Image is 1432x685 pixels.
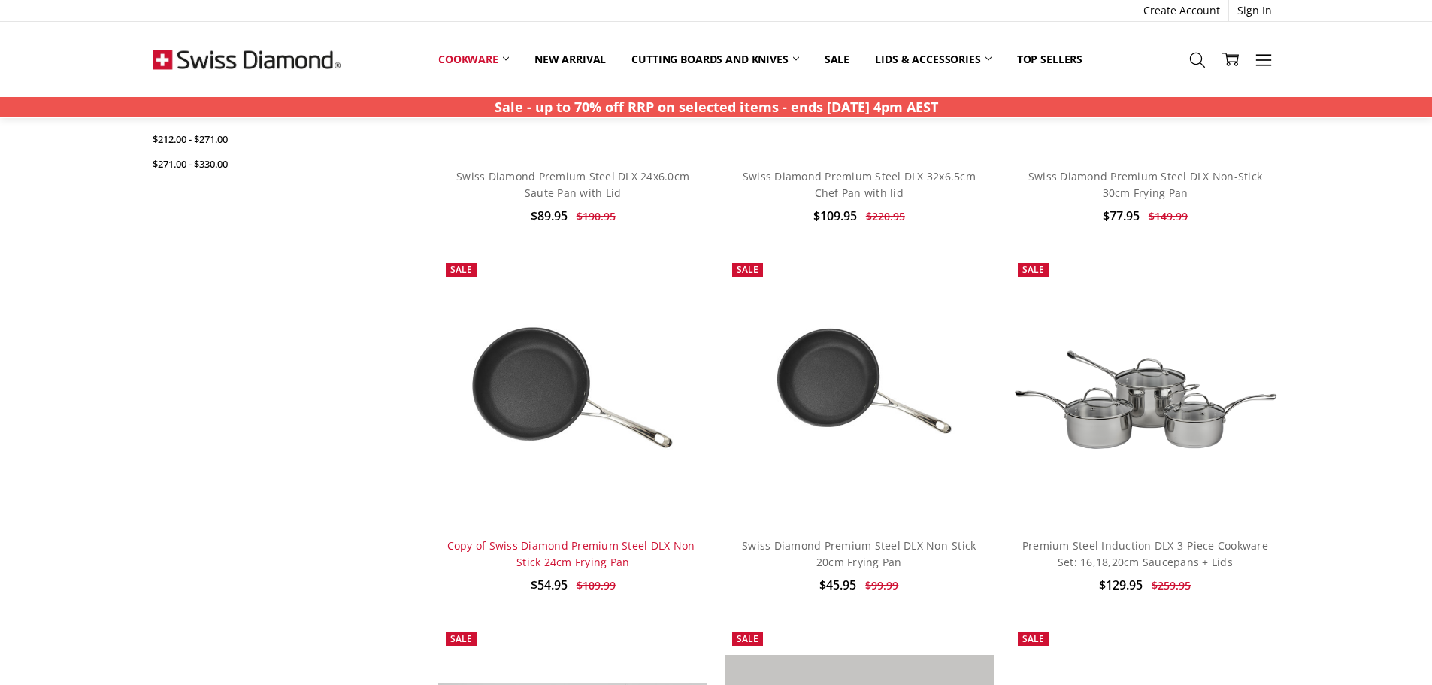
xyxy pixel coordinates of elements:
img: Copy of Swiss Diamond Premium Steel DLX Non-Stick 24cm Frying Pan [438,256,707,525]
a: Swiss Diamond Premium Steel DLX 32x6.5cm Chef Pan with lid [743,169,976,200]
a: Swiss Diamond Premium Steel DLX Non-Stick 30cm Frying Pan [1028,169,1262,200]
a: Sale [812,43,862,76]
span: Sale [737,632,758,645]
span: Sale [737,263,758,276]
a: Copy of Swiss Diamond Premium Steel DLX Non-Stick 24cm Frying Pan [447,538,699,569]
a: Swiss Diamond Premium Steel DLX 24x6.0cm Saute Pan with Lid [456,169,689,200]
span: $77.95 [1103,208,1140,224]
span: $109.99 [577,578,616,593]
span: $54.95 [531,577,568,593]
a: Premium Steel Induction DLX 3-Piece Cookware Set: 16,18,20cm Saucepans + Lids [1010,256,1279,525]
span: Sale [450,632,472,645]
a: Cutting boards and knives [619,43,812,76]
span: $220.95 [866,209,905,223]
img: Free Shipping On Every Order [153,22,341,97]
span: $129.95 [1099,577,1143,593]
a: Top Sellers [1004,43,1095,76]
img: Premium Steel Induction DLX 3-Piece Cookware Set: 16,18,20cm Saucepans + Lids [1010,300,1279,480]
span: Sale [1022,632,1044,645]
a: Premium Steel Induction DLX 3-Piece Cookware Set: 16,18,20cm Saucepans + Lids [1022,538,1268,569]
span: $190.95 [577,209,616,223]
span: Sale [450,263,472,276]
a: $212.00 - $271.00 [153,127,380,152]
img: Swiss Diamond Premium Steel DLX Non-Stick 20cm Frying Pan [725,256,994,525]
a: New arrival [522,43,619,76]
span: $99.99 [865,578,898,593]
strong: Sale - up to 70% off RRP on selected items - ends [DATE] 4pm AEST [495,98,938,116]
span: $149.99 [1149,209,1188,223]
a: Lids & Accessories [862,43,1004,76]
span: $89.95 [531,208,568,224]
a: Cookware [425,43,522,76]
a: Swiss Diamond Premium Steel DLX Non-Stick 20cm Frying Pan [742,538,976,569]
span: $45.95 [819,577,856,593]
span: Sale [1022,263,1044,276]
span: $259.95 [1152,578,1191,593]
span: $109.95 [813,208,857,224]
a: $271.00 - $330.00 [153,152,380,177]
